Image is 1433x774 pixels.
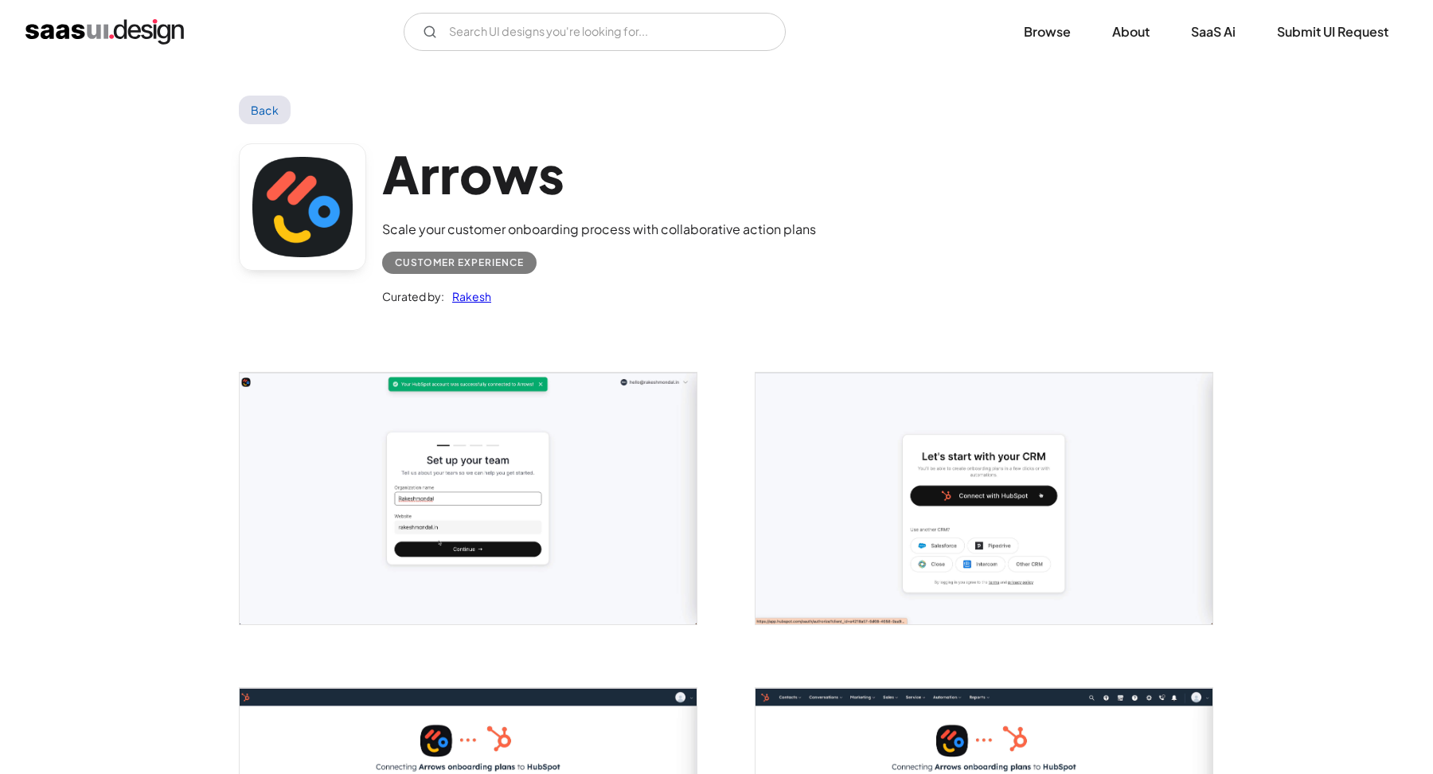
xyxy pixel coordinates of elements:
a: Browse [1005,14,1090,49]
img: 64f9dd7ca8cacdb44c97fec5_Arrows%20to%20Login.jpg [756,373,1212,624]
a: About [1093,14,1169,49]
a: Back [239,96,291,124]
input: Search UI designs you're looking for... [404,13,786,51]
a: open lightbox [240,373,697,624]
a: home [25,19,184,45]
div: Scale your customer onboarding process with collaborative action plans [382,220,816,239]
a: Submit UI Request [1258,14,1408,49]
form: Email Form [404,13,786,51]
a: SaaS Ai [1172,14,1255,49]
div: Customer Experience [395,253,524,272]
img: 64f9dd7c6766502a844a9806_Arrows%20to%20setup%20team.jpg [240,373,697,624]
h1: Arrows [382,143,816,205]
a: open lightbox [756,373,1212,624]
a: Rakesh [444,287,491,306]
div: Curated by: [382,287,444,306]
